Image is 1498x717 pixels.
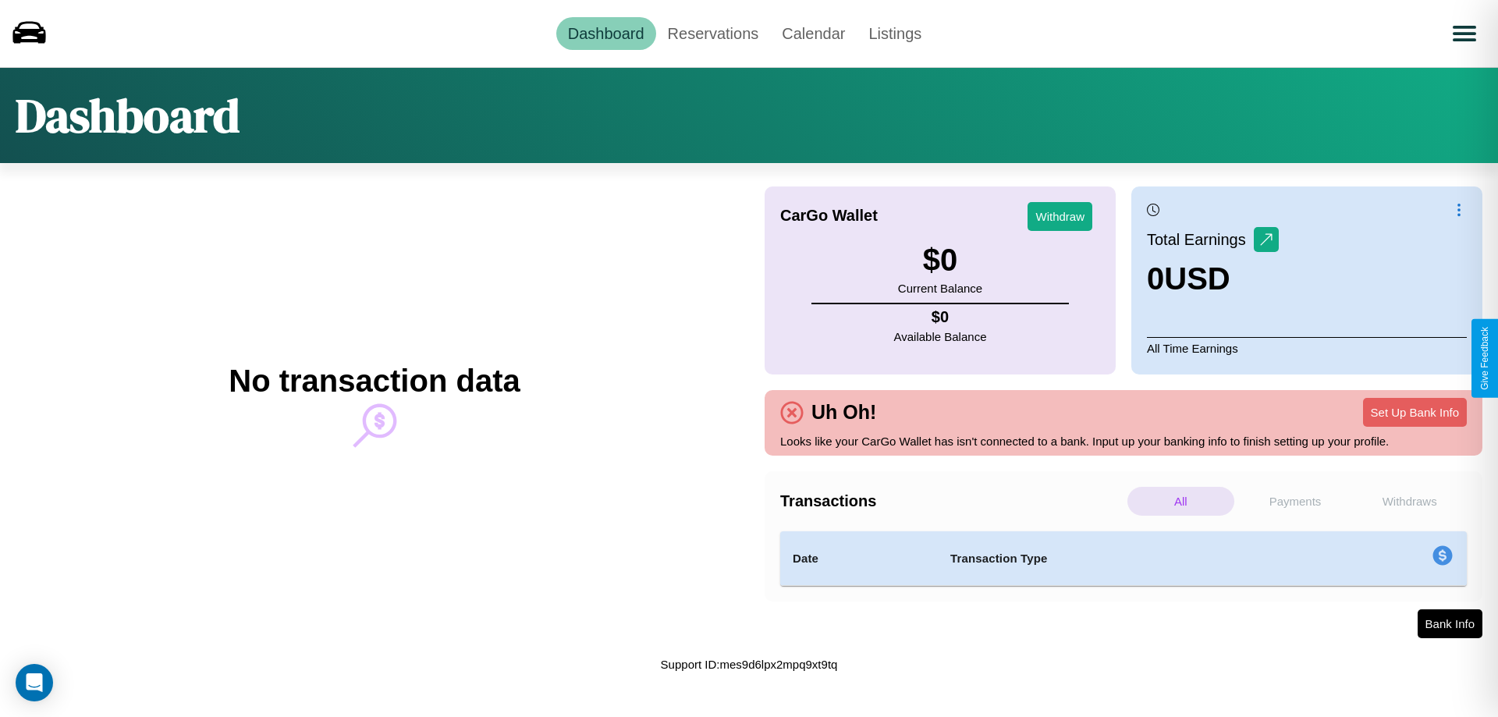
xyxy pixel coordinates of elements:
a: Dashboard [556,17,656,50]
p: Looks like your CarGo Wallet has isn't connected to a bank. Input up your banking info to finish ... [780,431,1467,452]
h3: $ 0 [898,243,982,278]
h3: 0 USD [1147,261,1279,296]
p: Payments [1242,487,1349,516]
h4: Date [793,549,925,568]
div: Open Intercom Messenger [16,664,53,701]
button: Withdraw [1028,202,1092,231]
button: Set Up Bank Info [1363,398,1467,427]
button: Open menu [1443,12,1486,55]
div: Give Feedback [1479,327,1490,390]
a: Listings [857,17,933,50]
h4: $ 0 [894,308,987,326]
h1: Dashboard [16,83,240,147]
h4: Transactions [780,492,1123,510]
h4: Transaction Type [950,549,1305,568]
table: simple table [780,531,1467,586]
a: Reservations [656,17,771,50]
h2: No transaction data [229,364,520,399]
h4: Uh Oh! [804,401,884,424]
button: Bank Info [1418,609,1482,638]
p: Available Balance [894,326,987,347]
p: Support ID: mes9d6lpx2mpq9xt9tq [661,654,838,675]
h4: CarGo Wallet [780,207,878,225]
p: Total Earnings [1147,225,1254,254]
p: All Time Earnings [1147,337,1467,359]
p: Withdraws [1356,487,1463,516]
p: Current Balance [898,278,982,299]
a: Calendar [770,17,857,50]
p: All [1127,487,1234,516]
